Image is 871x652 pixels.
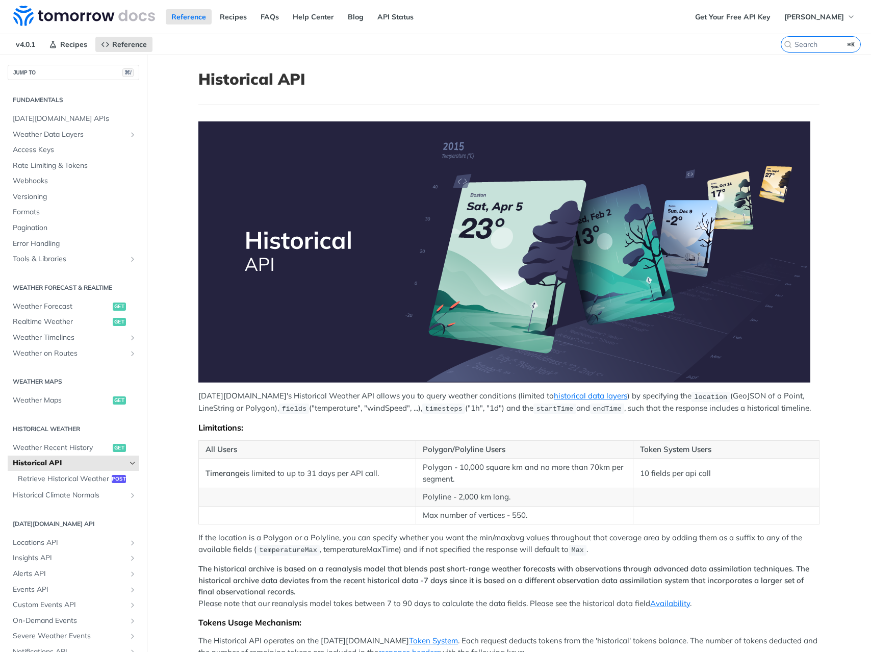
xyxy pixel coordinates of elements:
[13,333,126,343] span: Weather Timelines
[129,617,137,625] button: Show subpages for On-Demand Events
[8,158,139,173] a: Rate Limiting & Tokens
[409,636,458,645] a: Token System
[129,570,137,578] button: Show subpages for Alerts API
[8,252,139,267] a: Tools & LibrariesShow subpages for Tools & Libraries
[95,37,152,52] a: Reference
[593,405,622,413] span: endTime
[8,283,139,292] h2: Weather Forecast & realtime
[13,490,126,500] span: Historical Climate Normals
[8,236,139,252] a: Error Handling
[198,121,810,383] img: Historical-API.png
[214,9,252,24] a: Recipes
[784,12,844,21] span: [PERSON_NAME]
[8,550,139,566] a: Insights APIShow subpages for Insights API
[8,127,139,142] a: Weather Data LayersShow subpages for Weather Data Layers
[372,9,419,24] a: API Status
[416,459,633,488] td: Polygon - 10,000 square km and no more than 70km per segment.
[13,6,155,26] img: Tomorrow.io Weather API Docs
[8,330,139,345] a: Weather TimelinesShow subpages for Weather Timelines
[129,334,137,342] button: Show subpages for Weather Timelines
[633,459,819,488] td: 10 fields per api call
[255,9,285,24] a: FAQs
[13,223,137,233] span: Pagination
[8,629,139,644] a: Severe Weather EventsShow subpages for Severe Weather Events
[8,346,139,361] a: Weather on RoutesShow subpages for Weather on Routes
[13,192,137,202] span: Versioning
[13,207,137,217] span: Formats
[416,488,633,507] td: Polyline - 2,000 km long.
[287,9,340,24] a: Help Center
[13,161,137,171] span: Rate Limiting & Tokens
[13,395,110,406] span: Weather Maps
[13,145,137,155] span: Access Keys
[8,142,139,158] a: Access Keys
[129,255,137,263] button: Show subpages for Tools & Libraries
[13,302,110,312] span: Weather Forecast
[122,68,134,77] span: ⌘/
[694,393,727,400] span: location
[112,40,147,49] span: Reference
[13,471,139,487] a: Retrieve Historical Weatherpost
[198,70,819,88] h1: Historical API
[416,440,633,459] th: Polygon/Polyline Users
[13,600,126,610] span: Custom Events API
[129,601,137,609] button: Show subpages for Custom Events API
[8,173,139,189] a: Webhooks
[779,9,861,24] button: [PERSON_NAME]
[198,121,819,383] span: Expand image
[13,538,126,548] span: Locations API
[13,631,126,641] span: Severe Weather Events
[572,546,584,554] span: Max
[198,422,819,433] div: Limitations:
[8,189,139,205] a: Versioning
[633,440,819,459] th: Token System Users
[8,613,139,629] a: On-Demand EventsShow subpages for On-Demand Events
[8,424,139,434] h2: Historical Weather
[129,586,137,594] button: Show subpages for Events API
[8,440,139,456] a: Weather Recent Historyget
[8,582,139,597] a: Events APIShow subpages for Events API
[113,444,126,452] span: get
[199,440,416,459] th: All Users
[199,459,416,488] td: is limited to up to 31 days per API call.
[198,390,819,414] p: [DATE][DOMAIN_NAME]'s Historical Weather API allows you to query weather conditions (limited to )...
[129,459,137,467] button: Hide subpages for Historical API
[129,349,137,358] button: Show subpages for Weather on Routes
[60,40,87,49] span: Recipes
[13,616,126,626] span: On-Demand Events
[13,114,137,124] span: [DATE][DOMAIN_NAME] APIs
[206,468,244,478] strong: Timerange
[536,405,573,413] span: startTime
[8,488,139,503] a: Historical Climate NormalsShow subpages for Historical Climate Normals
[281,405,306,413] span: fields
[8,220,139,236] a: Pagination
[13,317,110,327] span: Realtime Weather
[18,474,109,484] span: Retrieve Historical Weather
[13,443,110,453] span: Weather Recent History
[342,9,369,24] a: Blog
[259,546,317,554] span: temperatureMax
[13,348,126,359] span: Weather on Routes
[113,396,126,405] span: get
[425,405,463,413] span: timesteps
[198,563,819,609] p: Please note that our reanalysis model takes between 7 to 90 days to calculate the data fields. Pl...
[8,393,139,408] a: Weather Mapsget
[129,632,137,640] button: Show subpages for Severe Weather Events
[416,506,633,524] td: Max number of vertices - 550.
[13,176,137,186] span: Webhooks
[112,475,126,483] span: post
[8,95,139,105] h2: Fundamentals
[8,597,139,613] a: Custom Events APIShow subpages for Custom Events API
[13,553,126,563] span: Insights API
[8,65,139,80] button: JUMP TO⌘/
[129,554,137,562] button: Show subpages for Insights API
[129,491,137,499] button: Show subpages for Historical Climate Normals
[8,535,139,550] a: Locations APIShow subpages for Locations API
[8,566,139,582] a: Alerts APIShow subpages for Alerts API
[784,40,792,48] svg: Search
[198,617,819,628] div: Tokens Usage Mechanism:
[129,131,137,139] button: Show subpages for Weather Data Layers
[13,569,126,579] span: Alerts API
[113,318,126,326] span: get
[43,37,93,52] a: Recipes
